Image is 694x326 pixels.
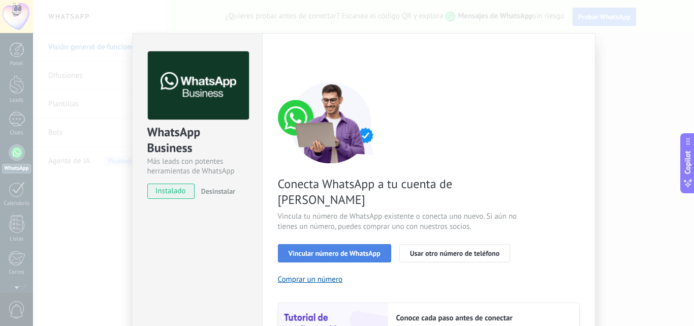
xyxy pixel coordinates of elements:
[396,313,569,323] h2: Conoce cada paso antes de conectar
[148,51,249,120] img: logo_main.png
[201,187,235,196] span: Desinstalar
[399,244,510,262] button: Usar otro número de teléfono
[278,275,343,284] button: Comprar un número
[278,176,520,208] span: Conecta WhatsApp a tu cuenta de [PERSON_NAME]
[278,212,520,232] span: Vincula tu número de WhatsApp existente o conecta uno nuevo. Si aún no tienes un número, puedes c...
[278,244,391,262] button: Vincular número de WhatsApp
[197,184,235,199] button: Desinstalar
[289,250,381,257] span: Vincular número de WhatsApp
[148,184,194,199] span: instalado
[147,157,247,176] div: Más leads con potentes herramientas de WhatsApp
[410,250,499,257] span: Usar otro número de teléfono
[147,124,247,157] div: WhatsApp Business
[278,82,385,163] img: connect number
[683,151,693,174] span: Copilot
